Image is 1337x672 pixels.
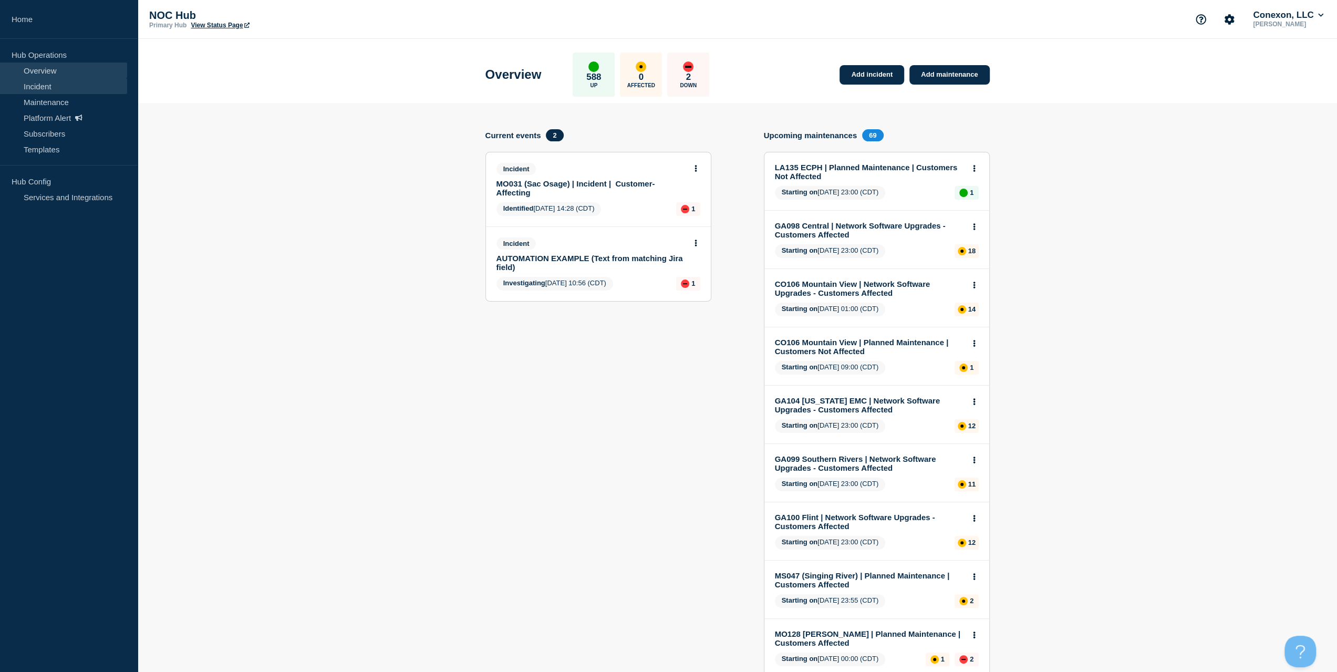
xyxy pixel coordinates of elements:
div: affected [958,247,966,255]
span: [DATE] 09:00 (CDT) [775,361,886,375]
p: Primary Hub [149,22,186,29]
h4: Upcoming maintenances [764,131,857,140]
a: GA098 Central | Network Software Upgrades - Customers Affected [775,221,965,239]
span: Starting on [782,538,818,546]
div: affected [959,364,968,372]
a: Add maintenance [909,65,989,85]
h4: Current events [485,131,541,140]
div: down [681,205,689,213]
p: Affected [627,82,655,88]
a: MS047 (Singing River) | Planned Maintenance | Customers Affected [775,571,965,589]
span: Starting on [782,596,818,604]
button: Account settings [1218,8,1240,30]
span: Starting on [782,305,818,313]
a: GA104 [US_STATE] EMC | Network Software Upgrades - Customers Affected [775,396,965,414]
span: [DATE] 23:00 (CDT) [775,478,886,491]
span: 69 [862,129,883,141]
div: affected [958,480,966,489]
a: CO106 Mountain View | Planned Maintenance | Customers Not Affected [775,338,965,356]
span: Incident [496,237,536,250]
span: [DATE] 23:00 (CDT) [775,186,886,200]
p: 2 [686,72,691,82]
div: affected [958,422,966,430]
span: Incident [496,163,536,175]
a: View Status Page [191,22,249,29]
span: [DATE] 23:00 (CDT) [775,244,886,258]
span: [DATE] 23:00 (CDT) [775,419,886,433]
span: Investigating [503,279,545,287]
span: Starting on [782,246,818,254]
a: GA100 Flint | Network Software Upgrades - Customers Affected [775,513,965,531]
p: 11 [968,480,976,488]
button: Support [1190,8,1212,30]
iframe: Help Scout Beacon - Open [1284,636,1316,667]
a: MO031 (Sac Osage) | Incident | Customer-Affecting [496,179,686,197]
div: affected [930,655,939,664]
div: affected [636,61,646,72]
div: affected [958,305,966,314]
span: [DATE] 00:00 (CDT) [775,653,886,666]
span: Starting on [782,188,818,196]
span: Identified [503,204,534,212]
span: [DATE] 01:00 (CDT) [775,303,886,316]
a: MO128 [PERSON_NAME] | Planned Maintenance | Customers Affected [775,629,965,647]
p: 12 [968,422,976,430]
p: [PERSON_NAME] [1251,20,1325,28]
a: LA135 ECPH | Planned Maintenance | Customers Not Affected [775,163,965,181]
p: 2 [970,597,973,605]
span: [DATE] 14:28 (CDT) [496,202,602,216]
div: down [959,655,968,664]
a: GA099 Southern Rivers | Network Software Upgrades - Customers Affected [775,454,965,472]
p: 2 [970,655,973,663]
span: [DATE] 23:00 (CDT) [775,536,886,550]
a: CO106 Mountain View | Network Software Upgrades - Customers Affected [775,280,965,297]
div: down [681,280,689,288]
span: 2 [546,129,563,141]
div: down [683,61,693,72]
p: 1 [970,364,973,371]
p: 0 [639,72,644,82]
a: AUTOMATION EXAMPLE (Text from matching Jira field) [496,254,686,272]
div: up [959,189,968,197]
span: Starting on [782,421,818,429]
div: affected [958,539,966,547]
p: 1 [941,655,945,663]
h1: Overview [485,67,542,82]
p: 1 [691,280,695,287]
p: Up [590,82,597,88]
div: affected [959,597,968,605]
span: [DATE] 23:55 (CDT) [775,594,886,608]
a: Add incident [839,65,904,85]
p: 14 [968,305,976,313]
p: 1 [691,205,695,213]
p: 12 [968,539,976,546]
p: 18 [968,247,976,255]
p: 588 [586,72,601,82]
span: [DATE] 10:56 (CDT) [496,277,613,291]
div: up [588,61,599,72]
span: Starting on [782,655,818,663]
span: Starting on [782,363,818,371]
p: Down [680,82,697,88]
p: NOC Hub [149,9,359,22]
button: Conexon, LLC [1251,10,1325,20]
span: Starting on [782,480,818,488]
p: 1 [970,189,973,197]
